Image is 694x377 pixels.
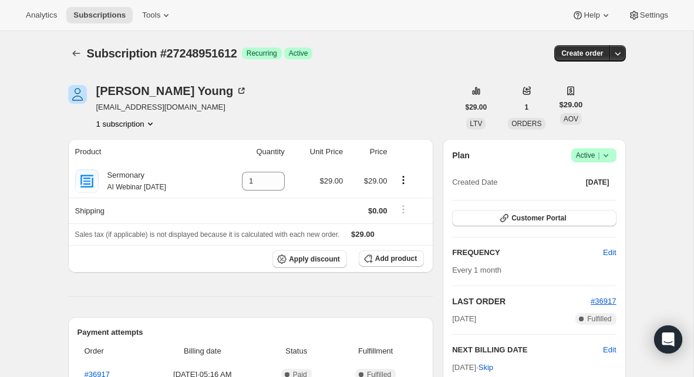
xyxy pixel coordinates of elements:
[579,174,616,191] button: [DATE]
[452,150,470,161] h2: Plan
[591,296,616,307] button: #36917
[265,345,327,357] span: Status
[215,139,288,165] th: Quantity
[68,85,87,104] span: Desiree Young
[96,85,248,97] div: [PERSON_NAME] Young
[87,47,237,60] span: Subscription #27248951612
[466,103,487,112] span: $29.00
[359,250,424,267] button: Add product
[603,344,616,356] button: Edit
[561,49,603,58] span: Create order
[591,297,616,305] a: #36917
[288,139,346,165] th: Unit Price
[142,11,160,20] span: Tools
[452,313,476,325] span: [DATE]
[452,363,493,372] span: [DATE] ·
[452,296,591,307] h2: LAST ORDER
[334,345,417,357] span: Fulfillment
[511,213,566,223] span: Customer Portal
[598,151,599,160] span: |
[346,139,390,165] th: Price
[272,250,347,268] button: Apply discount
[394,203,413,216] button: Shipping actions
[621,7,675,23] button: Settings
[584,11,599,20] span: Help
[19,7,64,23] button: Analytics
[289,49,308,58] span: Active
[560,99,583,111] span: $29.00
[576,150,612,161] span: Active
[375,254,417,263] span: Add product
[587,314,611,324] span: Fulfilled
[479,362,493,373] span: Skip
[554,45,610,62] button: Create order
[564,115,578,123] span: AOV
[518,99,536,116] button: 1
[68,45,85,62] button: Subscriptions
[470,120,482,128] span: LTV
[452,344,603,356] h2: NEXT BILLING DATE
[99,169,166,193] div: Sermonary
[452,247,603,259] h2: FREQUENCY
[107,183,166,191] small: AI Webinar [DATE]
[586,178,609,187] span: [DATE]
[135,7,179,23] button: Tools
[603,247,616,259] span: Edit
[146,345,258,357] span: Billing date
[452,176,497,188] span: Created Date
[319,176,343,185] span: $29.00
[247,49,277,58] span: Recurring
[565,7,618,23] button: Help
[640,11,668,20] span: Settings
[289,254,340,264] span: Apply discount
[96,118,156,130] button: Product actions
[78,327,425,338] h2: Payment attempts
[73,11,126,20] span: Subscriptions
[96,101,248,113] span: [EMAIL_ADDRESS][DOMAIN_NAME]
[75,169,99,193] img: product img
[66,7,133,23] button: Subscriptions
[471,358,500,377] button: Skip
[75,230,340,239] span: Sales tax (if applicable) is not displayed because it is calculated with each new order.
[654,325,682,354] div: Open Intercom Messenger
[26,11,57,20] span: Analytics
[459,99,494,116] button: $29.00
[525,103,529,112] span: 1
[368,206,388,215] span: $0.00
[68,139,216,165] th: Product
[78,338,143,364] th: Order
[394,174,413,186] button: Product actions
[452,266,501,274] span: Every 1 month
[596,243,623,262] button: Edit
[68,198,216,223] th: Shipping
[452,210,616,226] button: Customer Portal
[511,120,541,128] span: ORDERS
[364,176,388,185] span: $29.00
[351,230,375,239] span: $29.00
